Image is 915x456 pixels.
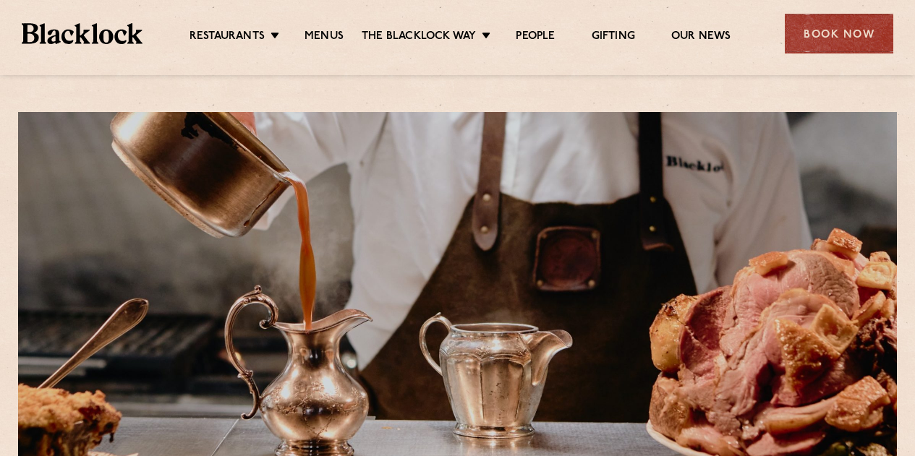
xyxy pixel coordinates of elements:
img: BL_Textured_Logo-footer-cropped.svg [22,23,142,43]
a: Restaurants [190,30,265,46]
a: People [516,30,555,46]
a: The Blacklock Way [362,30,476,46]
a: Gifting [592,30,635,46]
div: Book Now [785,14,893,53]
a: Menus [305,30,344,46]
a: Our News [671,30,731,46]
